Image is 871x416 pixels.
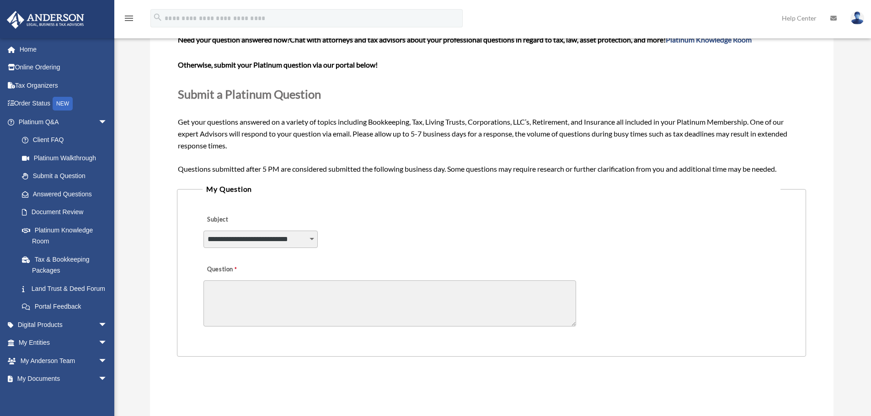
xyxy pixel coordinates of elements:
[13,131,121,149] a: Client FAQ
[13,185,121,203] a: Answered Questions
[6,40,121,58] a: Home
[13,279,121,298] a: Land Trust & Deed Forum
[123,13,134,24] i: menu
[13,221,121,250] a: Platinum Knowledge Room
[6,113,121,131] a: Platinum Q&Aarrow_drop_down
[6,352,121,370] a: My Anderson Teamarrow_drop_down
[6,58,121,77] a: Online Ordering
[53,97,73,111] div: NEW
[13,149,121,167] a: Platinum Walkthrough
[178,35,290,44] span: Need your question answered now?
[13,298,121,316] a: Portal Feedback
[123,16,134,24] a: menu
[98,113,117,132] span: arrow_drop_down
[203,214,290,226] label: Subject
[850,11,864,25] img: User Pic
[13,167,117,185] a: Submit a Question
[13,250,121,279] a: Tax & Bookkeeping Packages
[178,60,378,69] b: Otherwise, submit your Platinum question via our portal below!
[290,35,752,44] span: Chat with attorneys and tax advisors about your professional questions in regard to tax, law, ass...
[6,95,121,113] a: Order StatusNEW
[13,203,121,221] a: Document Review
[203,263,274,276] label: Question
[4,11,87,29] img: Anderson Advisors Platinum Portal
[6,370,121,388] a: My Documentsarrow_drop_down
[98,352,117,370] span: arrow_drop_down
[98,316,117,334] span: arrow_drop_down
[6,316,121,334] a: Digital Productsarrow_drop_down
[6,334,121,352] a: My Entitiesarrow_drop_down
[178,35,805,173] span: Get your questions answered on a variety of topics including Bookkeeping, Tax, Living Trusts, Cor...
[6,76,121,95] a: Tax Organizers
[666,35,752,44] a: Platinum Knowledge Room
[153,12,163,22] i: search
[203,183,780,195] legend: My Question
[98,370,117,389] span: arrow_drop_down
[178,87,321,101] span: Submit a Platinum Question
[98,334,117,353] span: arrow_drop_down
